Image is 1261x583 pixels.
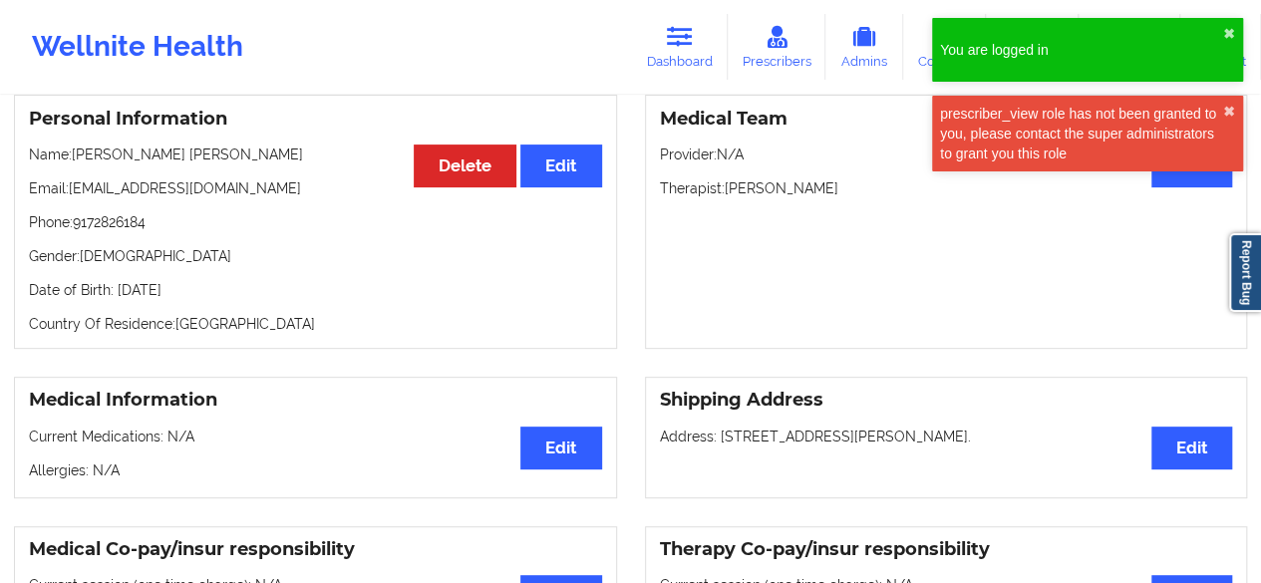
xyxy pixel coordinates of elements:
button: Edit [520,427,601,469]
button: Delete [414,145,516,187]
p: Email: [EMAIL_ADDRESS][DOMAIN_NAME] [29,178,602,198]
p: Allergies: N/A [29,460,602,480]
p: Phone: 9172826184 [29,212,602,232]
div: You are logged in [940,40,1223,60]
h3: Personal Information [29,108,602,131]
div: prescriber_view role has not been granted to you, please contact the super administrators to gran... [940,104,1223,163]
a: Report Bug [1229,233,1261,312]
a: Prescribers [728,14,826,80]
button: Edit [1151,427,1232,469]
p: Date of Birth: [DATE] [29,280,602,300]
a: Coaches [903,14,986,80]
p: Gender: [DEMOGRAPHIC_DATA] [29,246,602,266]
button: Edit [520,145,601,187]
h3: Medical Information [29,389,602,412]
p: Name: [PERSON_NAME] [PERSON_NAME] [29,145,602,164]
p: Country Of Residence: [GEOGRAPHIC_DATA] [29,314,602,334]
p: Provider: N/A [660,145,1233,164]
a: Admins [825,14,903,80]
p: Current Medications: N/A [29,427,602,446]
h3: Shipping Address [660,389,1233,412]
button: close [1223,26,1235,42]
h3: Medical Co-pay/insur responsibility [29,538,602,561]
h3: Medical Team [660,108,1233,131]
p: Therapist: [PERSON_NAME] [660,178,1233,198]
h3: Therapy Co-pay/insur responsibility [660,538,1233,561]
a: Dashboard [632,14,728,80]
button: close [1223,104,1235,120]
p: Address: [STREET_ADDRESS][PERSON_NAME]. [660,427,1233,446]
